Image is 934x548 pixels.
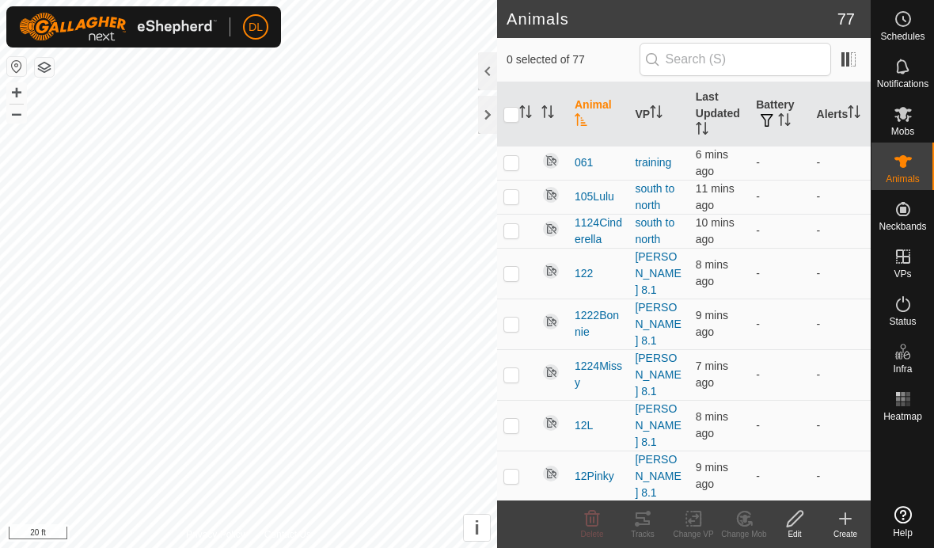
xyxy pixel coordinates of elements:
[696,216,735,245] span: 8 Oct 2025 at 6:05 pm
[696,309,728,338] span: 8 Oct 2025 at 6:06 pm
[635,352,681,398] a: [PERSON_NAME] 8.1
[750,82,810,147] th: Battery
[541,219,560,238] img: returning off
[541,108,554,120] p-sorticon: Activate to sort
[541,464,560,483] img: returning off
[519,108,532,120] p-sorticon: Activate to sort
[750,400,810,451] td: -
[848,108,860,120] p-sorticon: Activate to sort
[650,108,663,120] p-sorticon: Activate to sort
[635,182,674,211] a: south to north
[575,468,614,485] span: 12Pinky
[635,250,681,296] a: [PERSON_NAME] 8.1
[689,82,750,147] th: Last Updated
[811,146,871,180] td: -
[750,299,810,349] td: -
[541,363,560,382] img: returning off
[750,180,810,214] td: -
[635,453,681,499] a: [PERSON_NAME] 8.1
[820,528,871,540] div: Create
[696,410,728,440] span: 8 Oct 2025 at 6:08 pm
[886,174,920,184] span: Animals
[811,349,871,400] td: -
[891,127,914,136] span: Mobs
[635,216,674,245] a: south to north
[778,116,791,128] p-sorticon: Activate to sort
[750,214,810,248] td: -
[575,307,622,341] span: 1222Bonnie
[811,451,871,501] td: -
[635,156,671,169] a: training
[541,413,560,432] img: returning off
[696,461,728,490] span: 8 Oct 2025 at 6:06 pm
[464,515,490,541] button: i
[889,317,916,326] span: Status
[7,83,26,102] button: +
[7,57,26,76] button: Reset Map
[719,528,769,540] div: Change Mob
[883,412,922,421] span: Heatmap
[668,528,719,540] div: Change VP
[635,301,681,347] a: [PERSON_NAME] 8.1
[811,180,871,214] td: -
[575,116,587,128] p-sorticon: Activate to sort
[507,51,640,68] span: 0 selected of 77
[696,148,728,177] span: 8 Oct 2025 at 6:10 pm
[811,248,871,299] td: -
[837,7,855,31] span: 77
[750,451,810,501] td: -
[879,222,926,231] span: Neckbands
[893,364,912,374] span: Infra
[575,417,593,434] span: 12L
[880,32,925,41] span: Schedules
[635,402,681,448] a: [PERSON_NAME] 8.1
[617,528,668,540] div: Tracks
[575,215,622,248] span: 1124Cinderella
[7,104,26,123] button: –
[811,214,871,248] td: -
[541,312,560,331] img: returning off
[507,10,837,29] h2: Animals
[581,530,604,538] span: Delete
[35,58,54,77] button: Map Layers
[628,82,689,147] th: VP
[696,182,735,211] span: 8 Oct 2025 at 6:05 pm
[877,79,928,89] span: Notifications
[541,151,560,170] img: returning off
[893,528,913,538] span: Help
[696,258,728,287] span: 8 Oct 2025 at 6:08 pm
[750,146,810,180] td: -
[750,349,810,400] td: -
[575,154,593,171] span: 061
[249,19,263,36] span: DL
[769,528,820,540] div: Edit
[696,360,728,389] span: 8 Oct 2025 at 6:09 pm
[575,188,614,205] span: 105Lulu
[696,124,708,137] p-sorticon: Activate to sort
[894,269,911,279] span: VPs
[19,13,217,41] img: Gallagher Logo
[575,358,622,391] span: 1224Missy
[264,527,311,542] a: Contact Us
[575,265,593,282] span: 122
[811,400,871,451] td: -
[640,43,831,76] input: Search (S)
[541,261,560,280] img: returning off
[750,248,810,299] td: -
[811,299,871,349] td: -
[871,500,934,544] a: Help
[568,82,628,147] th: Animal
[186,527,245,542] a: Privacy Policy
[541,185,560,204] img: returning off
[474,517,480,538] span: i
[811,82,871,147] th: Alerts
